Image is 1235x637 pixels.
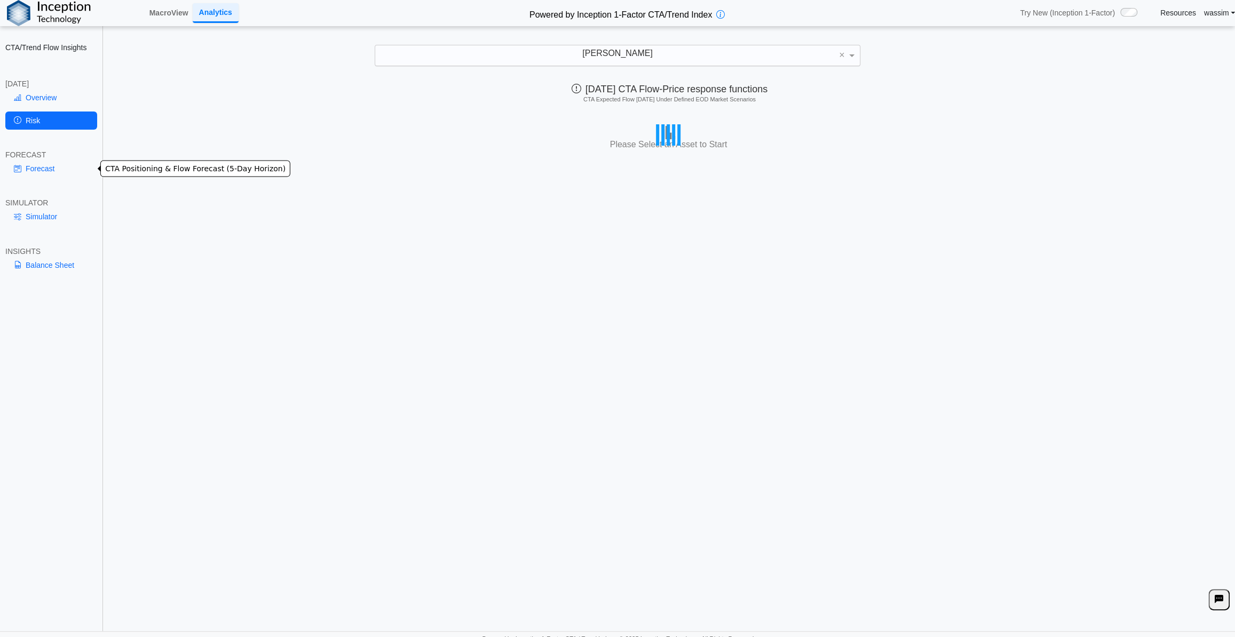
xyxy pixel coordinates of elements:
[5,89,97,107] a: Overview
[1160,8,1196,18] a: Resources
[5,198,97,208] div: SIMULATOR
[1204,8,1235,18] a: wassim
[5,150,97,160] div: FORECAST
[109,96,1229,103] h5: CTA Expected Flow [DATE] Under Defined EOD Market Scenarios
[193,3,239,23] a: Analytics
[5,79,97,89] div: [DATE]
[839,50,845,60] span: ×
[1020,8,1115,18] span: Try New (Inception 1-Factor)
[5,208,97,226] a: Simulator
[572,84,767,94] span: [DATE] CTA Flow-Price response functions
[525,5,716,21] h2: Powered by Inception 1-Factor CTA/Trend Index
[100,161,290,177] div: CTA Positioning & Flow Forecast (5-Day Horizon)
[145,4,193,22] a: MacroView
[837,45,846,66] span: Clear value
[5,43,97,52] h2: CTA/Trend Flow Insights
[5,256,97,274] a: Balance Sheet
[582,49,653,58] span: [PERSON_NAME]
[5,160,97,178] a: Forecast
[5,112,97,130] a: Risk
[5,246,97,256] div: INSIGHTS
